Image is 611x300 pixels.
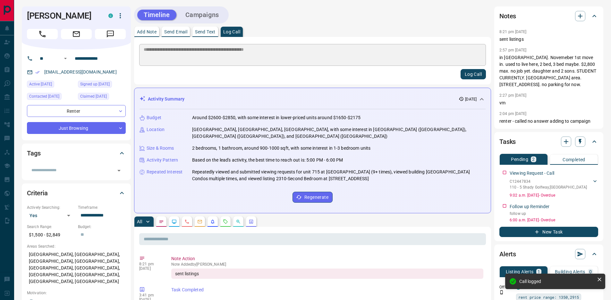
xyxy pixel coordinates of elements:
p: Log Call [223,30,240,34]
div: Alerts [499,246,598,262]
p: 8:21 pm [139,262,162,266]
h2: Alerts [499,249,516,259]
p: 110 - 5 Shady Golfway , [GEOGRAPHIC_DATA] [510,184,587,190]
div: Notes [499,8,598,24]
p: Send Text [195,30,216,34]
div: Sat Oct 04 2025 [78,81,126,90]
p: 6:00 a.m. [DATE] - Overdue [510,217,598,223]
p: Follow up Reminder [510,203,549,210]
svg: Notes [159,219,164,224]
button: New Task [499,227,598,237]
h2: Tags [27,148,40,158]
div: Call logged [519,279,594,284]
svg: Emails [197,219,202,224]
p: Pending [511,157,528,162]
p: Listing Alerts [506,269,534,274]
span: Call [27,29,58,39]
p: 3:41 pm [139,293,162,297]
p: [DATE] [139,266,162,271]
button: Regenerate [293,192,333,203]
p: 9:02 a.m. [DATE] - Overdue [510,192,598,198]
svg: Requests [223,219,228,224]
p: 2 [532,157,535,162]
p: Activity Pattern [147,157,178,163]
button: Open [115,166,123,175]
p: [GEOGRAPHIC_DATA], [GEOGRAPHIC_DATA], [GEOGRAPHIC_DATA], [GEOGRAPHIC_DATA], [GEOGRAPHIC_DATA], [G... [27,249,126,287]
div: Sun Oct 05 2025 [78,93,126,102]
p: renter - called no answer adding to campaign [499,118,598,125]
p: Activity Summary [148,96,184,102]
h2: Tasks [499,137,516,147]
svg: Lead Browsing Activity [172,219,177,224]
p: sent listings [499,36,598,43]
svg: Opportunities [236,219,241,224]
p: Location [147,126,165,133]
p: Note Added by [PERSON_NAME] [171,262,483,267]
button: Timeline [137,10,176,20]
p: Around $2600-$2850, with some interest in lower-priced units around $1650-$2175 [192,114,361,121]
p: 2 bedrooms, 1 bathroom, around 900-1000 sqft, with some interest in 1-3 bedroom units [192,145,370,152]
div: condos.ca [108,13,113,18]
div: Mon Oct 06 2025 [27,93,75,102]
div: C12447834110 - 5 Shady Golfway,[GEOGRAPHIC_DATA] [510,177,598,191]
span: Active [DATE] [29,81,52,87]
svg: Agent Actions [249,219,254,224]
div: Criteria [27,185,126,201]
h2: Notes [499,11,516,21]
p: Budget [147,114,161,121]
div: Yes [27,210,75,221]
p: 8:21 pm [DATE] [499,30,527,34]
p: Off [499,284,512,290]
p: C12447834 [510,179,587,184]
div: Renter [27,105,126,117]
p: Motivation: [27,290,126,296]
span: Signed up [DATE] [80,81,110,87]
svg: Listing Alerts [210,219,215,224]
span: Claimed [DATE] [80,93,107,100]
p: Completed [563,157,585,162]
p: Timeframe: [78,205,126,210]
p: $1,500 - $2,849 [27,230,75,240]
p: Viewing Request - Call [510,170,554,177]
p: All [137,219,142,224]
div: sent listings [171,269,483,279]
p: Search Range: [27,224,75,230]
h2: Criteria [27,188,48,198]
svg: Email Verified [35,70,40,75]
p: Size & Rooms [147,145,174,152]
button: Open [62,55,69,62]
div: Activity Summary[DATE] [140,93,486,105]
p: follow up [510,211,598,216]
p: Actively Searching: [27,205,75,210]
p: Note Action [171,255,483,262]
p: 0 [589,269,592,274]
h1: [PERSON_NAME] [27,11,99,21]
p: Add Note [137,30,157,34]
div: Tags [27,146,126,161]
p: Repeatedly viewed and submitted viewing requests for unit 715 at [GEOGRAPHIC_DATA] (9+ times), vi... [192,169,486,182]
p: Budget: [78,224,126,230]
span: Email [61,29,92,39]
span: Contacted [DATE] [29,93,59,100]
div: Thu Oct 09 2025 [27,81,75,90]
p: Building Alerts [555,269,585,274]
button: Log Call [461,69,486,79]
p: [GEOGRAPHIC_DATA], [GEOGRAPHIC_DATA], [GEOGRAPHIC_DATA], with some interest in [GEOGRAPHIC_DATA] ... [192,126,486,140]
p: vm [499,100,598,106]
span: Message [95,29,126,39]
div: Just Browsing [27,122,126,134]
p: Task Completed [171,287,483,293]
svg: Push Notification Only [499,290,504,295]
a: [EMAIL_ADDRESS][DOMAIN_NAME] [44,69,117,75]
p: in [GEOGRAPHIC_DATA]. Novemeber 1st move in. used to live here, 2 bed, 3 bed maybe. $2,800 max. n... [499,54,598,88]
p: Send Email [164,30,187,34]
p: [DATE] [465,96,477,102]
svg: Calls [184,219,190,224]
p: 2:04 pm [DATE] [499,111,527,116]
p: 1 [538,269,540,274]
div: Tasks [499,134,598,149]
p: Areas Searched: [27,243,126,249]
p: 2:27 pm [DATE] [499,93,527,98]
p: 2:57 pm [DATE] [499,48,527,52]
p: Based on the lead's activity, the best time to reach out is: 5:00 PM - 6:00 PM [192,157,343,163]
